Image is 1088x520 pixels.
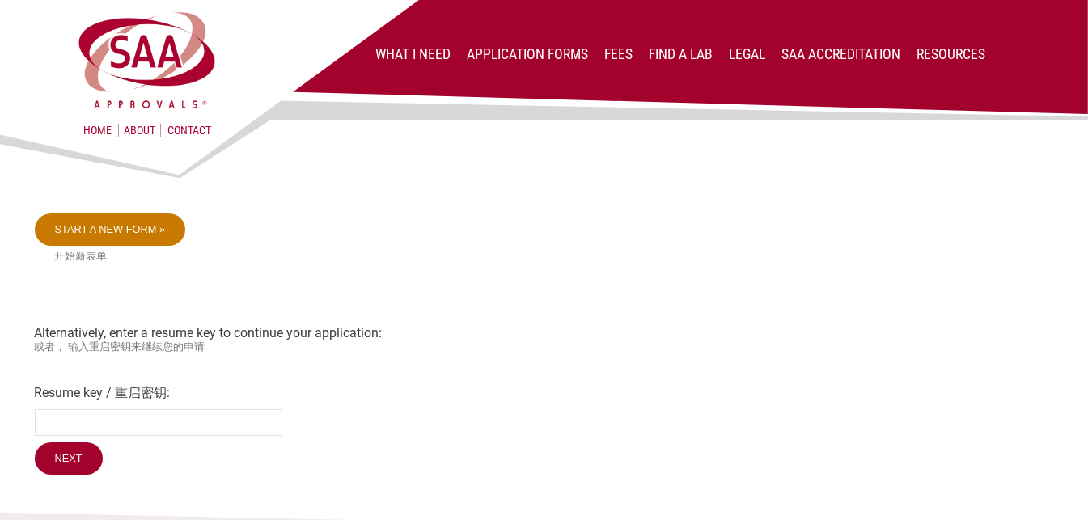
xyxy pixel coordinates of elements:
[35,340,1054,354] small: 或者， 输入重启密钥来继续您的申请
[35,213,186,246] a: Start a new form »
[729,46,765,62] a: Legal
[167,124,211,137] a: Contact
[118,124,161,137] a: About
[76,10,218,111] img: SAA Approvals
[35,213,1054,479] div: Alternatively, enter a resume key to continue your application:
[35,442,103,475] input: Next
[467,46,588,62] a: Application Forms
[781,46,900,62] a: SAA Accreditation
[604,46,633,62] a: Fees
[375,46,451,62] a: What I Need
[83,124,112,137] a: Home
[55,250,1054,264] small: 开始新表单
[35,385,1054,402] label: Resume key / 重启密钥:
[917,46,985,62] a: Resources
[649,46,713,62] a: Find a lab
